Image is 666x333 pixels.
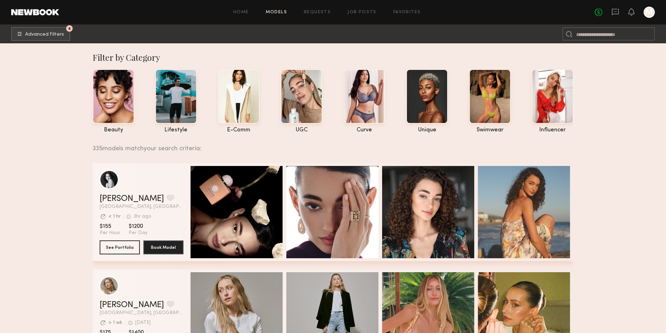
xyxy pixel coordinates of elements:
span: $155 [100,223,120,230]
button: See Portfolio [100,240,140,254]
div: unique [406,127,448,133]
div: UGC [281,127,322,133]
span: $1200 [129,223,148,230]
div: e-comm [218,127,260,133]
span: Per Day [129,230,148,236]
div: < 1 hr [108,214,121,219]
button: Book Model [143,240,184,254]
a: Job Posts [348,10,377,15]
div: Filter by Category [93,52,573,63]
button: 8Advanced Filters [11,27,70,41]
span: Per Hour [100,230,120,236]
div: beauty [93,127,134,133]
a: Favorites [393,10,421,15]
a: [PERSON_NAME] [100,301,164,309]
span: Advanced Filters [25,32,64,37]
div: influencer [532,127,573,133]
div: [DATE] [135,320,151,325]
a: Home [233,10,249,15]
span: [GEOGRAPHIC_DATA], [GEOGRAPHIC_DATA] [100,311,184,316]
div: > 1 wk [108,320,122,325]
a: [PERSON_NAME] [100,195,164,203]
div: 335 models match your search criteria: [93,137,568,152]
a: M [644,7,655,18]
a: Requests [304,10,331,15]
span: [GEOGRAPHIC_DATA], [GEOGRAPHIC_DATA] [100,204,184,209]
div: swimwear [469,127,511,133]
div: lifestyle [155,127,197,133]
a: Models [266,10,287,15]
div: curve [344,127,385,133]
div: 3hr ago [134,214,151,219]
span: 8 [68,27,71,30]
